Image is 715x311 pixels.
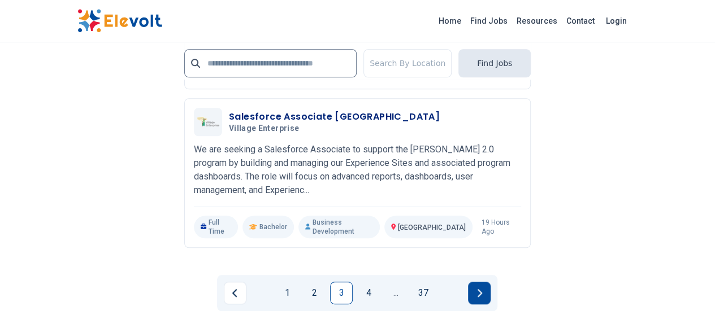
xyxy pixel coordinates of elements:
[77,9,162,33] img: Elevolt
[298,216,380,238] p: Business Development
[411,282,434,304] a: Page 37
[229,110,440,124] h3: Salesforce Associate [GEOGRAPHIC_DATA]
[398,224,466,231] span: [GEOGRAPHIC_DATA]
[512,12,562,30] a: Resources
[468,282,491,304] a: Next page
[458,49,531,77] button: Find Jobs
[259,222,287,231] span: Bachelor
[357,282,380,304] a: Page 4
[229,124,299,134] span: Village Enterprise
[482,218,521,236] p: 19 hours ago
[194,143,521,197] p: We are seeking a Salesforce Associate to support the [PERSON_NAME] 2.0 program by building and ma...
[224,282,246,304] a: Previous page
[224,282,491,304] ul: Pagination
[384,282,407,304] a: Jump forward
[562,12,599,30] a: Contact
[658,257,715,311] iframe: Chat Widget
[466,12,512,30] a: Find Jobs
[303,282,326,304] a: Page 2
[197,116,219,127] img: Village Enterprise
[599,10,634,32] a: Login
[330,282,353,304] a: Page 3 is your current page
[194,216,239,238] p: Full Time
[194,108,521,238] a: Village EnterpriseSalesforce Associate [GEOGRAPHIC_DATA]Village EnterpriseWe are seeking a Salesf...
[434,12,466,30] a: Home
[276,282,298,304] a: Page 1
